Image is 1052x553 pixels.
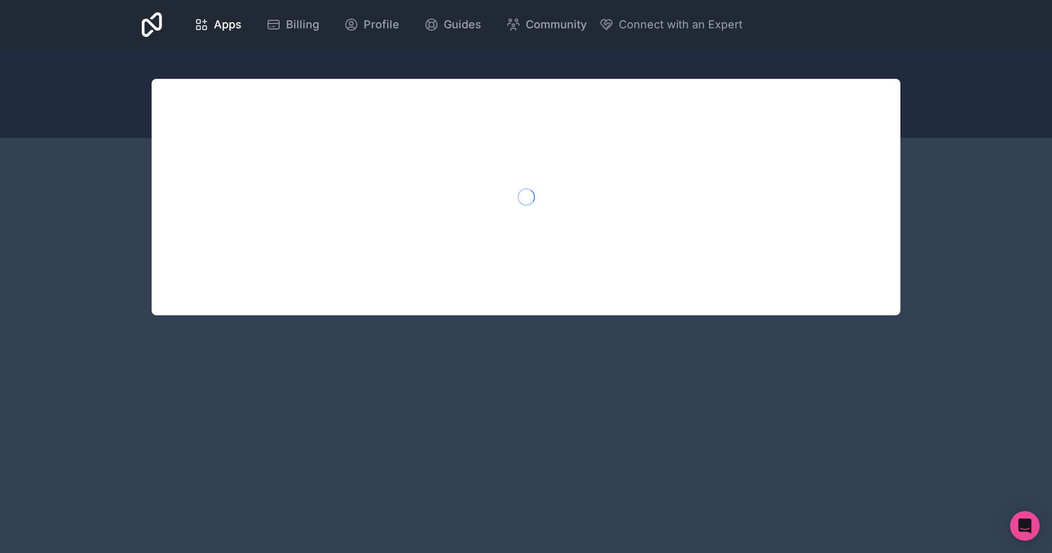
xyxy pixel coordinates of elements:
[619,16,743,33] span: Connect with an Expert
[184,11,251,38] a: Apps
[364,16,399,33] span: Profile
[444,16,481,33] span: Guides
[414,11,491,38] a: Guides
[496,11,597,38] a: Community
[214,16,242,33] span: Apps
[334,11,409,38] a: Profile
[1010,511,1040,541] div: Open Intercom Messenger
[286,16,319,33] span: Billing
[599,16,743,33] button: Connect with an Expert
[526,16,587,33] span: Community
[256,11,329,38] a: Billing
